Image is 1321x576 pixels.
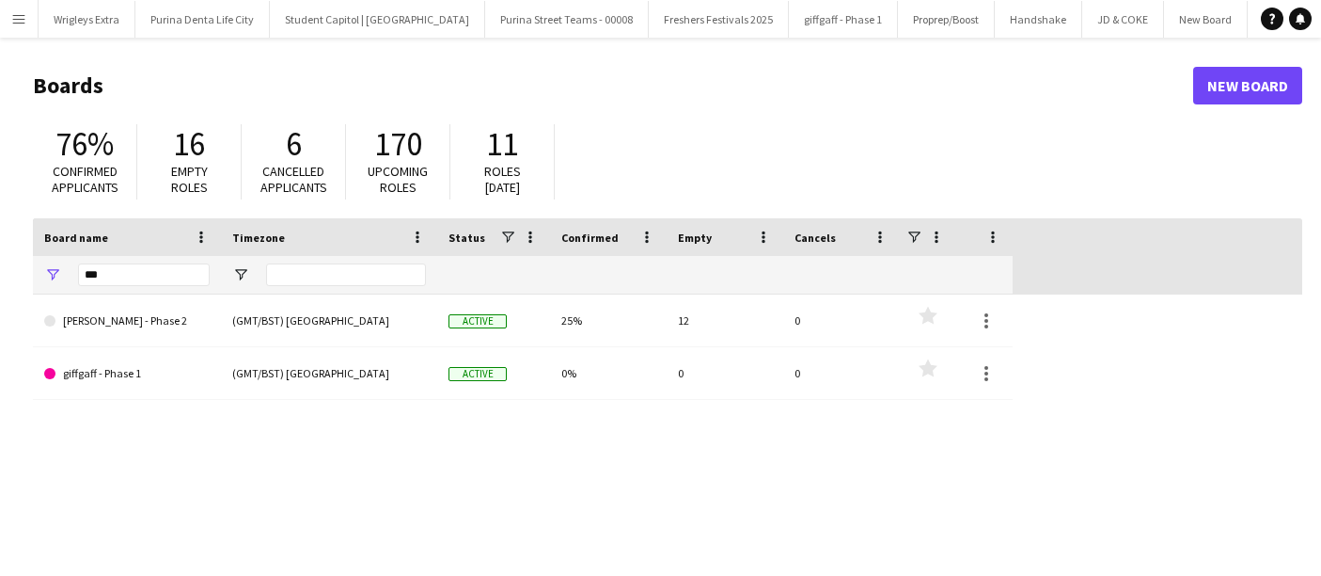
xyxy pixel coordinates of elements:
[448,314,507,328] span: Active
[649,1,789,38] button: Freshers Festivals 2025
[484,163,521,196] span: Roles [DATE]
[995,1,1082,38] button: Handshake
[78,264,210,286] input: Board name Filter Input
[221,347,437,399] div: (GMT/BST) [GEOGRAPHIC_DATA]
[486,123,518,165] span: 11
[678,231,712,245] span: Empty
[44,266,61,283] button: Open Filter Menu
[368,163,428,196] span: Upcoming roles
[667,347,783,399] div: 0
[550,347,667,399] div: 0%
[783,295,900,346] div: 0
[270,1,485,38] button: Student Capitol | [GEOGRAPHIC_DATA]
[221,295,437,346] div: (GMT/BST) [GEOGRAPHIC_DATA]
[55,123,114,165] span: 76%
[44,347,210,400] a: giffgaff - Phase 1
[39,1,135,38] button: Wrigleys Extra
[1248,1,1320,38] button: Art Fund
[667,295,783,346] div: 12
[286,123,302,165] span: 6
[173,123,205,165] span: 16
[44,295,210,347] a: [PERSON_NAME] - Phase 2
[44,231,108,245] span: Board name
[1082,1,1164,38] button: JD & COKE
[374,123,422,165] span: 170
[135,1,270,38] button: Purina Denta Life City
[232,231,285,245] span: Timezone
[448,231,485,245] span: Status
[232,266,249,283] button: Open Filter Menu
[561,231,619,245] span: Confirmed
[52,163,118,196] span: Confirmed applicants
[448,367,507,381] span: Active
[266,264,426,286] input: Timezone Filter Input
[898,1,995,38] button: Proprep/Boost
[260,163,327,196] span: Cancelled applicants
[789,1,898,38] button: giffgaff - Phase 1
[783,347,900,399] div: 0
[1193,67,1302,104] a: New Board
[550,295,667,346] div: 25%
[33,72,1193,100] h1: Boards
[794,231,836,245] span: Cancels
[1164,1,1248,38] button: New Board
[171,163,208,196] span: Empty roles
[485,1,649,38] button: Purina Street Teams - 00008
